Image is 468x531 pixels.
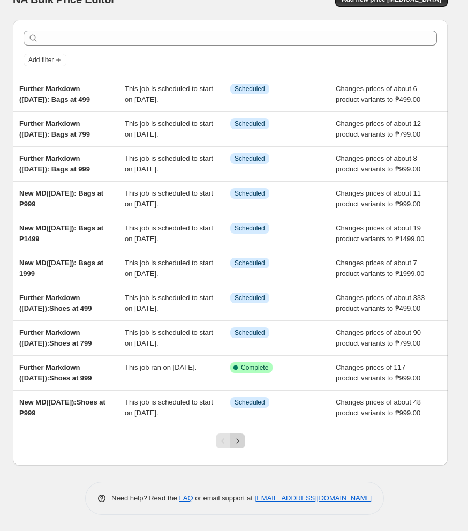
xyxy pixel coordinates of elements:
[125,328,213,347] span: This job is scheduled to start on [DATE].
[19,119,90,138] span: Further Markdown ([DATE]): Bags at 799
[235,294,265,302] span: Scheduled
[336,119,421,138] span: Changes prices of about 12 product variants to ₱799.00
[19,294,92,312] span: Further Markdown ([DATE]):Shoes at 499
[125,119,213,138] span: This job is scheduled to start on [DATE].
[336,224,425,243] span: Changes prices of about 19 product variants to ₱1499.00
[125,154,213,173] span: This job is scheduled to start on [DATE].
[111,494,179,502] span: Need help? Read the
[230,433,245,448] button: Next
[179,494,193,502] a: FAQ
[235,398,265,407] span: Scheduled
[125,189,213,208] span: This job is scheduled to start on [DATE].
[336,328,421,347] span: Changes prices of about 90 product variants to ₱799.00
[19,224,103,243] span: New MD([DATE]): Bags at P1499
[336,154,420,173] span: Changes prices of about 8 product variants to ₱999.00
[19,363,92,382] span: Further Markdown ([DATE]):Shoes at 999
[235,224,265,233] span: Scheduled
[241,363,268,372] span: Complete
[336,398,421,417] span: Changes prices of about 48 product variants to ₱999.00
[125,294,213,312] span: This job is scheduled to start on [DATE].
[336,363,420,382] span: Changes prices of 117 product variants to ₱999.00
[336,294,425,312] span: Changes prices of about 333 product variants to ₱499.00
[19,328,92,347] span: Further Markdown ([DATE]):Shoes at 799
[19,398,105,417] span: New MD([DATE]):Shoes at P999
[336,259,425,278] span: Changes prices of about 7 product variants to ₱1999.00
[28,56,54,64] span: Add filter
[19,85,90,103] span: Further Markdown ([DATE]): Bags at 499
[235,328,265,337] span: Scheduled
[125,224,213,243] span: This job is scheduled to start on [DATE].
[235,259,265,267] span: Scheduled
[235,154,265,163] span: Scheduled
[125,85,213,103] span: This job is scheduled to start on [DATE].
[235,189,265,198] span: Scheduled
[125,363,197,371] span: This job ran on [DATE].
[255,494,373,502] a: [EMAIL_ADDRESS][DOMAIN_NAME]
[235,119,265,128] span: Scheduled
[19,154,90,173] span: Further Markdown ([DATE]): Bags at 999
[336,189,421,208] span: Changes prices of about 11 product variants to ₱999.00
[19,189,103,208] span: New MD([DATE]): Bags at P999
[125,259,213,278] span: This job is scheduled to start on [DATE].
[336,85,420,103] span: Changes prices of about 6 product variants to ₱499.00
[24,54,66,66] button: Add filter
[19,259,103,278] span: New MD([DATE]): Bags at 1999
[193,494,255,502] span: or email support at
[125,398,213,417] span: This job is scheduled to start on [DATE].
[216,433,245,448] nav: Pagination
[235,85,265,93] span: Scheduled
